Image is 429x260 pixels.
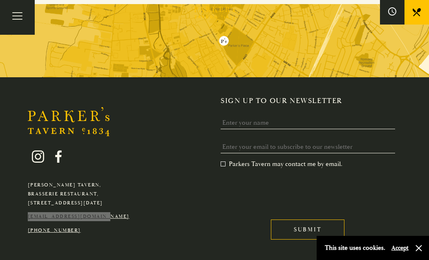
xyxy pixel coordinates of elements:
[325,242,385,254] p: This site uses cookies.
[391,244,409,252] button: Accept
[221,96,402,105] h2: Sign up to our newsletter
[221,117,395,129] input: Enter your name
[415,244,423,252] button: Close and accept
[221,175,345,206] iframe: reCAPTCHA
[221,141,395,153] input: Enter your email to subscribe to our newsletter
[28,213,130,220] a: [EMAIL_ADDRESS][DOMAIN_NAME]
[28,181,130,207] p: [PERSON_NAME] Tavern, Brasserie Restaurant, [STREET_ADDRESS][DATE]
[221,160,342,168] label: Parkers Tavern may contact me by email.
[28,227,81,233] a: [PHONE_NUMBER]
[271,220,344,240] input: Submit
